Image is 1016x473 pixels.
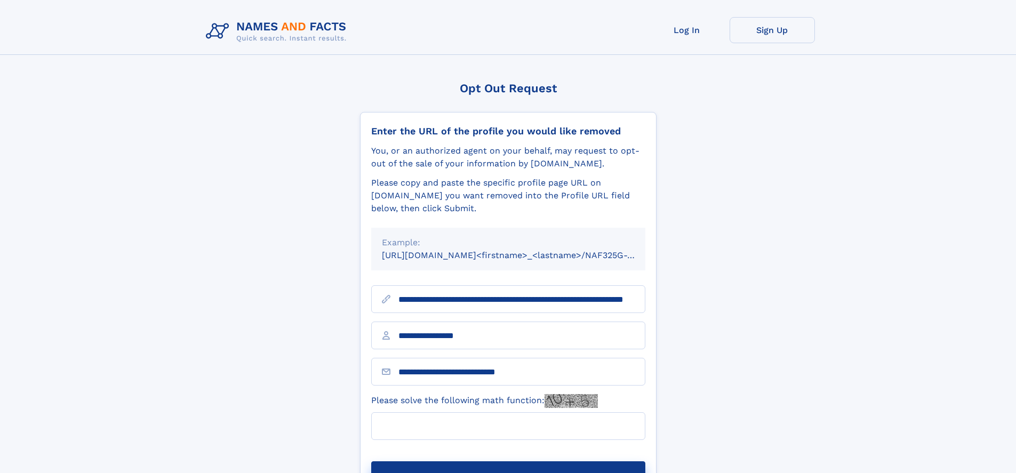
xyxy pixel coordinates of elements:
a: Log In [644,17,730,43]
a: Sign Up [730,17,815,43]
div: Please copy and paste the specific profile page URL on [DOMAIN_NAME] you want removed into the Pr... [371,177,645,215]
div: Opt Out Request [360,82,657,95]
div: Example: [382,236,635,249]
img: Logo Names and Facts [202,17,355,46]
div: Enter the URL of the profile you would like removed [371,125,645,137]
label: Please solve the following math function: [371,394,598,408]
small: [URL][DOMAIN_NAME]<firstname>_<lastname>/NAF325G-xxxxxxxx [382,250,666,260]
div: You, or an authorized agent on your behalf, may request to opt-out of the sale of your informatio... [371,145,645,170]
